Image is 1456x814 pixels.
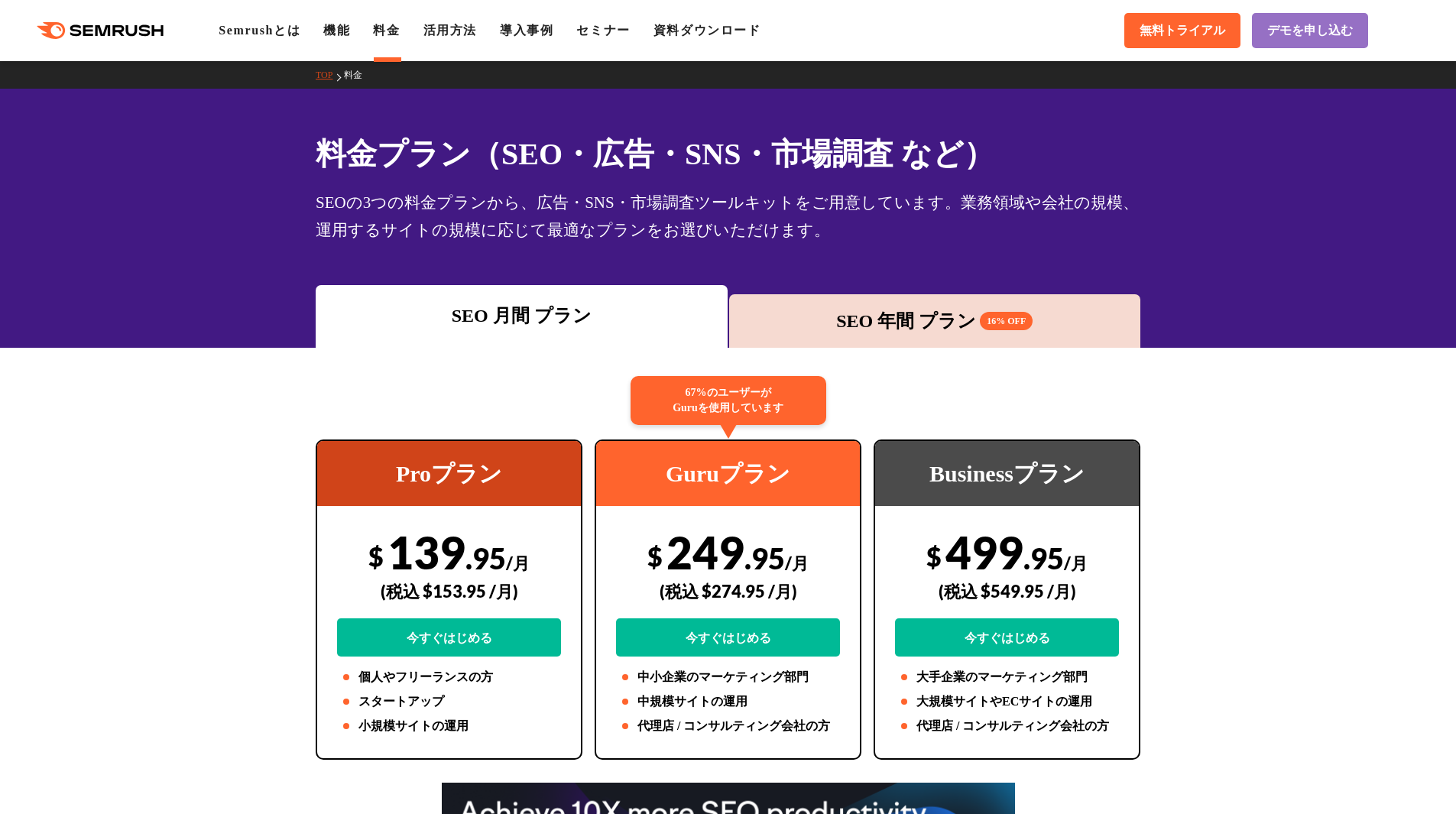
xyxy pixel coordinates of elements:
[323,24,350,37] a: 機能
[1140,23,1225,39] span: 無料トライアル
[506,553,530,573] span: /月
[1023,540,1064,576] span: .95
[1064,553,1088,573] span: /月
[1267,23,1353,39] span: デモを申し込む
[337,525,561,657] div: 139
[1252,13,1368,48] a: デモを申し込む
[368,540,384,572] span: $
[576,24,630,37] a: セミナー
[616,618,840,657] a: 今すぐはじめる
[1124,13,1240,48] a: 無料トライアル
[317,441,581,506] div: Proプラン
[337,692,561,711] li: スタートアップ
[323,302,720,329] div: SEO 月間 プラン
[980,312,1033,330] span: 16% OFF
[337,618,561,657] a: 今すぐはじめる
[895,564,1119,618] div: (税込 $549.95 /月)
[895,525,1119,657] div: 499
[500,24,553,37] a: 導入事例
[895,668,1119,686] li: 大手企業のマーケティング部門
[785,553,809,573] span: /月
[616,564,840,618] div: (税込 $274.95 /月)
[596,441,860,506] div: Guruプラン
[316,131,1140,177] h1: 料金プラン（SEO・広告・SNS・市場調査 など）
[337,564,561,618] div: (税込 $153.95 /月)
[465,540,506,576] span: .95
[653,24,761,37] a: 資料ダウンロード
[895,692,1119,711] li: 大規模サイトやECサイトの運用
[337,668,561,686] li: 個人やフリーランスの方
[926,540,942,572] span: $
[616,668,840,686] li: 中小企業のマーケティング部門
[895,717,1119,735] li: 代理店 / コンサルティング会社の方
[875,441,1139,506] div: Businessプラン
[219,24,300,37] a: Semrushとは
[337,717,561,735] li: 小規模サイトの運用
[737,307,1133,335] div: SEO 年間 プラン
[616,692,840,711] li: 中規模サイトの運用
[616,717,840,735] li: 代理店 / コンサルティング会社の方
[316,70,344,80] a: TOP
[616,525,840,657] div: 249
[344,70,374,80] a: 料金
[647,540,663,572] span: $
[744,540,785,576] span: .95
[895,618,1119,657] a: 今すぐはじめる
[316,189,1140,244] div: SEOの3つの料金プランから、広告・SNS・市場調査ツールキットをご用意しています。業務領域や会社の規模、運用するサイトの規模に応じて最適なプランをお選びいただけます。
[373,24,400,37] a: 料金
[631,376,826,425] div: 67%のユーザーが Guruを使用しています
[423,24,477,37] a: 活用方法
